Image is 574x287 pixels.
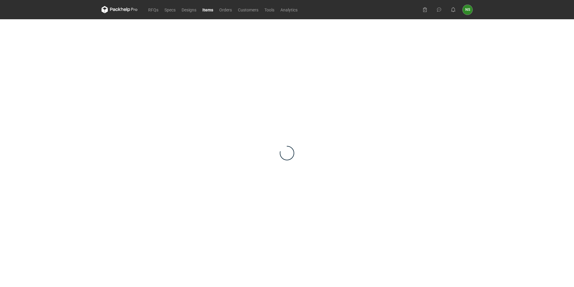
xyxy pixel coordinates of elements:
a: RFQs [145,6,161,13]
a: Customers [235,6,261,13]
a: Designs [179,6,199,13]
button: NS [463,5,473,15]
a: Tools [261,6,277,13]
svg: Packhelp Pro [101,6,138,13]
a: Items [199,6,216,13]
a: Specs [161,6,179,13]
a: Analytics [277,6,301,13]
div: Natalia Stępak [463,5,473,15]
a: Orders [216,6,235,13]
